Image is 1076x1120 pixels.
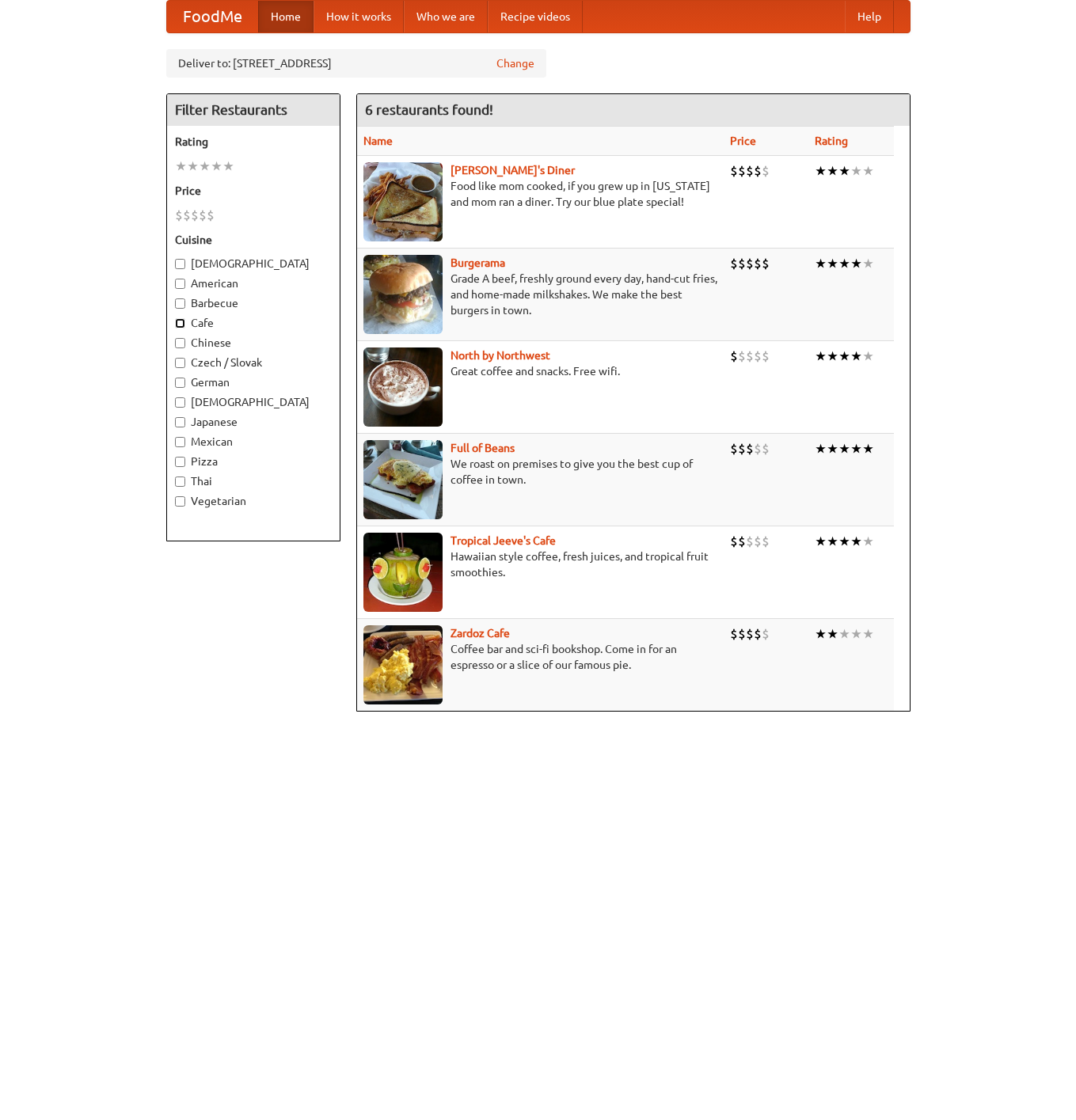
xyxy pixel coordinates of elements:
[175,338,185,348] input: Chinese
[496,55,534,71] a: Change
[738,347,746,365] li: $
[363,162,443,241] img: sallys.jpg
[167,1,258,32] a: FoodMe
[175,134,332,150] h5: Rating
[258,1,314,32] a: Home
[838,255,850,272] li: ★
[175,259,185,269] input: [DEMOGRAPHIC_DATA]
[738,255,746,272] li: $
[827,440,838,457] li: ★
[838,347,850,365] li: ★
[738,162,746,180] li: $
[187,158,199,175] li: ★
[754,533,762,550] li: $
[222,158,234,175] li: ★
[746,440,754,457] li: $
[850,255,862,272] li: ★
[175,315,332,331] label: Cafe
[175,318,185,328] input: Cafe
[746,347,754,365] li: $
[845,1,894,32] a: Help
[762,347,770,365] li: $
[363,625,443,704] img: zardoz.jpg
[175,279,185,289] input: American
[762,625,770,643] li: $
[730,347,738,365] li: $
[738,625,746,643] li: $
[862,347,874,365] li: ★
[199,207,207,224] li: $
[175,232,332,248] h5: Cuisine
[451,349,550,362] a: North by Northwest
[815,625,827,643] li: ★
[730,625,738,643] li: $
[175,358,185,368] input: Czech / Slovak
[850,533,862,550] li: ★
[838,533,850,550] li: ★
[746,162,754,180] li: $
[827,347,838,365] li: ★
[363,533,443,612] img: jeeves.jpg
[762,162,770,180] li: $
[754,347,762,365] li: $
[175,183,332,199] h5: Price
[850,162,862,180] li: ★
[363,271,717,318] p: Grade A beef, freshly ground every day, hand-cut fries, and home-made milkshakes. We make the bes...
[175,434,332,450] label: Mexican
[175,355,332,370] label: Czech / Slovak
[746,255,754,272] li: $
[730,533,738,550] li: $
[754,162,762,180] li: $
[363,549,717,580] p: Hawaiian style coffee, fresh juices, and tropical fruit smoothies.
[404,1,488,32] a: Who we are
[175,437,185,447] input: Mexican
[199,158,211,175] li: ★
[175,207,183,224] li: $
[862,162,874,180] li: ★
[451,256,505,269] a: Burgerama
[827,533,838,550] li: ★
[451,627,510,640] b: Zardoz Cafe
[175,496,185,507] input: Vegetarian
[730,440,738,457] li: $
[850,347,862,365] li: ★
[838,162,850,180] li: ★
[815,347,827,365] li: ★
[850,625,862,643] li: ★
[363,135,393,147] a: Name
[815,440,827,457] li: ★
[730,162,738,180] li: $
[862,625,874,643] li: ★
[451,164,575,177] a: [PERSON_NAME]'s Diner
[175,158,187,175] li: ★
[738,440,746,457] li: $
[363,347,443,427] img: north.jpg
[730,135,756,147] a: Price
[730,255,738,272] li: $
[754,255,762,272] li: $
[166,49,546,78] div: Deliver to: [STREET_ADDRESS]
[175,394,332,410] label: [DEMOGRAPHIC_DATA]
[175,454,332,469] label: Pizza
[363,440,443,519] img: beans.jpg
[363,456,717,488] p: We roast on premises to give you the best cup of coffee in town.
[175,397,185,408] input: [DEMOGRAPHIC_DATA]
[827,255,838,272] li: ★
[815,162,827,180] li: ★
[862,255,874,272] li: ★
[451,534,556,547] a: Tropical Jeeve's Cafe
[850,440,862,457] li: ★
[211,158,222,175] li: ★
[175,295,332,311] label: Barbecue
[365,102,493,117] ng-pluralize: 6 restaurants found!
[363,363,717,379] p: Great coffee and snacks. Free wifi.
[363,178,717,210] p: Food like mom cooked, if you grew up in [US_STATE] and mom ran a diner. Try our blue plate special!
[167,94,340,126] h4: Filter Restaurants
[175,256,332,271] label: [DEMOGRAPHIC_DATA]
[746,533,754,550] li: $
[175,417,185,427] input: Japanese
[827,625,838,643] li: ★
[175,374,332,390] label: German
